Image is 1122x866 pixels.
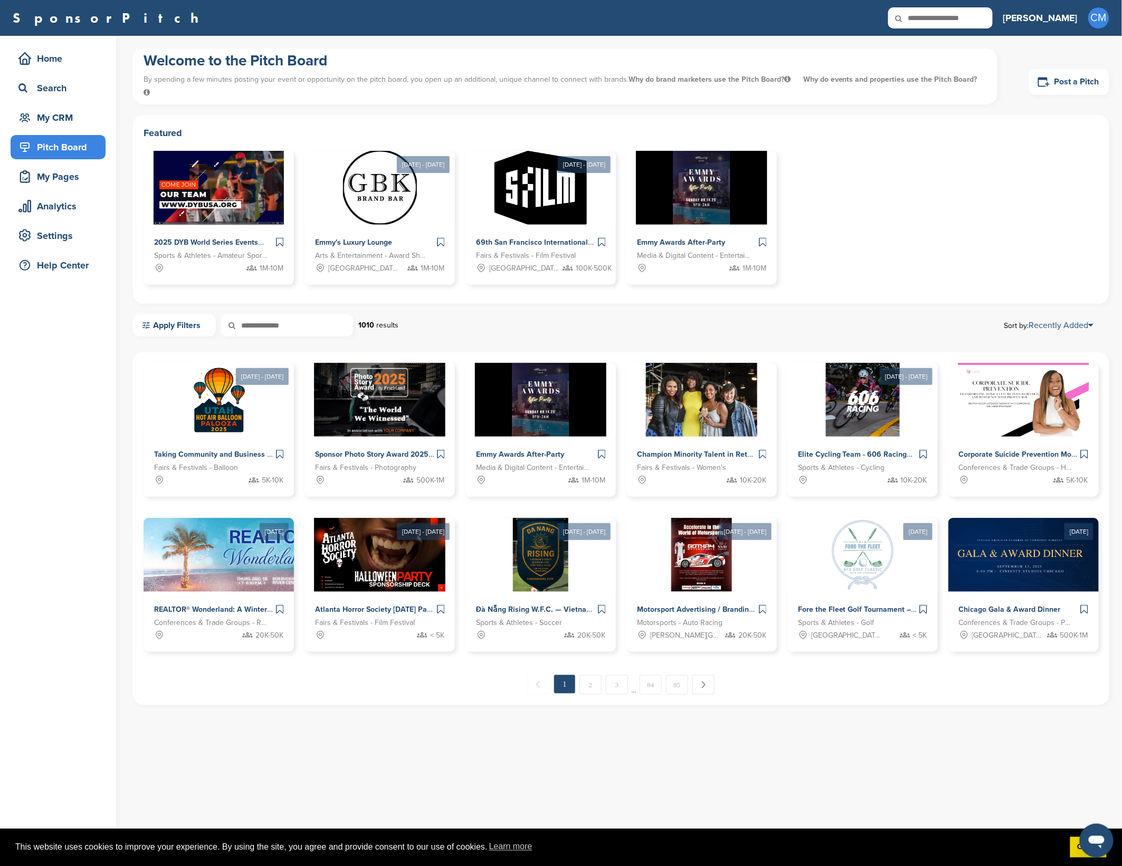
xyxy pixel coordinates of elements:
img: Sponsorpitch & [646,363,757,437]
span: Fairs & Festivals - Film Festival [476,250,576,262]
a: Apply Filters [133,314,216,336]
a: [DATE] - [DATE] Sponsorpitch & Atlanta Horror Society [DATE] Party Fairs & Festivals - Film Festi... [305,501,455,652]
span: Taking Community and Business to [GEOGRAPHIC_DATA] with the [US_STATE] Hot Air Balloon Palooza [154,450,507,459]
a: 85 [666,675,688,695]
h3: [PERSON_NAME] [1003,11,1078,25]
span: REALTOR® Wonderland: A Winter Celebration [154,605,309,614]
span: [GEOGRAPHIC_DATA], [GEOGRAPHIC_DATA] [811,630,882,641]
img: Sponsorpitch & [144,518,332,592]
a: Help Center [11,253,106,277]
div: Search [16,79,106,98]
span: Sponsor Photo Story Award 2025 - Empower the 6th Annual Global Storytelling Competition [315,450,630,459]
a: Pitch Board [11,135,106,159]
span: [PERSON_NAME][GEOGRAPHIC_DATA][PERSON_NAME], [GEOGRAPHIC_DATA], [GEOGRAPHIC_DATA], [GEOGRAPHIC_DA... [650,630,721,641]
img: Sponsorpitch & [958,363,1089,437]
h2: Featured [144,126,1099,140]
span: Motorsport Advertising / Branding Opportunity [637,605,796,614]
a: [DATE] - [DATE] Sponsorpitch & Taking Community and Business to [GEOGRAPHIC_DATA] with the [US_ST... [144,346,294,497]
a: [DATE] - [DATE] Sponsorpitch & 69th San Francisco International Film Festival Fairs & Festivals -... [465,134,616,285]
a: Analytics [11,194,106,218]
div: [DATE] - [DATE] [397,156,450,173]
div: [DATE] [260,523,289,540]
a: [PERSON_NAME] [1003,6,1078,30]
span: CM [1088,7,1109,28]
span: Why do brand marketers use the Pitch Board? [629,75,793,84]
span: 100K-500K [576,263,612,274]
span: Fairs & Festivals - Photography [315,462,416,474]
span: Emmy's Luxury Lounge [315,238,392,247]
div: [DATE] [904,523,933,540]
span: Sports & Athletes - Golf [798,617,874,629]
span: 500K-1M [416,475,444,486]
span: ← Previous [528,675,550,695]
span: Conferences & Trade Groups - Health and Wellness [959,462,1072,474]
span: Media & Digital Content - Entertainment [637,250,750,262]
span: 20K-50K [255,630,283,641]
img: Sponsorpitch & [343,151,417,225]
img: Sponsorpitch & [826,518,900,592]
span: Champion Minority Talent in Retail: [GEOGRAPHIC_DATA], [GEOGRAPHIC_DATA] & [GEOGRAPHIC_DATA] 2025 [637,450,1020,459]
em: 1 [554,675,575,694]
div: Pitch Board [16,138,106,157]
span: 1M-10M [260,263,283,274]
a: Search [11,76,106,100]
a: [DATE] - [DATE] Sponsorpitch & Elite Cycling Team - 606 Racing Sports & Athletes - Cycling 10K-20K [787,346,938,497]
a: dismiss cookie message [1070,837,1107,858]
a: 84 [640,675,662,695]
span: … [631,675,636,694]
span: Motorsports - Auto Racing [637,617,722,629]
span: Atlanta Horror Society [DATE] Party [315,605,436,614]
a: 2 [579,675,602,695]
span: 5K-10K [262,475,283,486]
a: Home [11,46,106,71]
div: [DATE] - [DATE] [397,523,450,540]
img: Sponsorpitch & [671,518,732,592]
a: learn more about cookies [488,839,534,855]
a: Sponsorpitch & Champion Minority Talent in Retail: [GEOGRAPHIC_DATA], [GEOGRAPHIC_DATA] & [GEOGRA... [626,363,777,497]
a: Sponsorpitch & Sponsor Photo Story Award 2025 - Empower the 6th Annual Global Storytelling Compet... [305,363,455,497]
a: [DATE] - [DATE] Sponsorpitch & Emmy's Luxury Lounge Arts & Entertainment - Award Show [GEOGRAPHIC... [305,134,455,285]
a: [DATE] - [DATE] Sponsorpitch & Motorsport Advertising / Branding Opportunity Motorsports - Auto R... [626,501,777,652]
a: SponsorPitch [13,11,205,25]
span: 1M-10M [421,263,444,274]
span: 10K-20K [901,475,927,486]
span: 1M-10M [582,475,605,486]
span: < 5K [430,630,444,641]
a: My CRM [11,105,106,130]
div: [DATE] [1064,523,1094,540]
div: Analytics [16,197,106,216]
span: 10K-20K [740,475,766,486]
p: By spending a few minutes posting your event or opportunity on the pitch board, you open up an ad... [144,70,987,102]
div: [DATE] - [DATE] [236,368,289,385]
a: Sponsorpitch & Emmy Awards After-Party Media & Digital Content - Entertainment 1M-10M [465,363,616,497]
a: Sponsorpitch & Emmy Awards After-Party Media & Digital Content - Entertainment 1M-10M [626,151,777,285]
img: Sponsorpitch & [314,518,445,592]
img: Sponsorpitch & [182,363,256,437]
img: Sponsorpitch & [636,151,767,225]
span: Fairs & Festivals - Film Festival [315,617,415,629]
div: [DATE] - [DATE] [558,156,611,173]
span: 1M-10M [743,263,766,274]
h1: Welcome to the Pitch Board [144,51,987,70]
span: Elite Cycling Team - 606 Racing [798,450,907,459]
a: [DATE] Sponsorpitch & REALTOR® Wonderland: A Winter Celebration Conferences & Trade Groups - Real... [144,501,294,652]
span: < 5K [913,630,927,641]
span: Media & Digital Content - Entertainment [476,462,589,474]
span: 500K-1M [1060,630,1088,641]
a: [DATE] Sponsorpitch & Fore the Fleet Golf Tournament – Supporting Naval Aviation Families Facing ... [787,501,938,652]
a: Post a Pitch [1029,69,1109,95]
span: Conferences & Trade Groups - Real Estate [154,617,268,629]
img: Sponsorpitch & [495,151,587,225]
span: Conferences & Trade Groups - Politics [959,617,1072,629]
span: Fairs & Festivals - Balloon [154,462,238,474]
span: Emmy Awards After-Party [637,238,725,247]
span: Sports & Athletes - Soccer [476,617,562,629]
img: Sponsorpitch & [154,151,284,225]
a: Sponsorpitch & Corporate Suicide Prevention Month Programming with [PERSON_NAME] Conferences & Tr... [948,363,1099,497]
span: Sort by: [1004,321,1094,330]
span: Sports & Athletes - Cycling [798,462,885,474]
div: [DATE] - [DATE] [880,368,933,385]
img: Sponsorpitch & [475,363,606,437]
div: Help Center [16,256,106,275]
img: Sponsorpitch & [513,518,568,592]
